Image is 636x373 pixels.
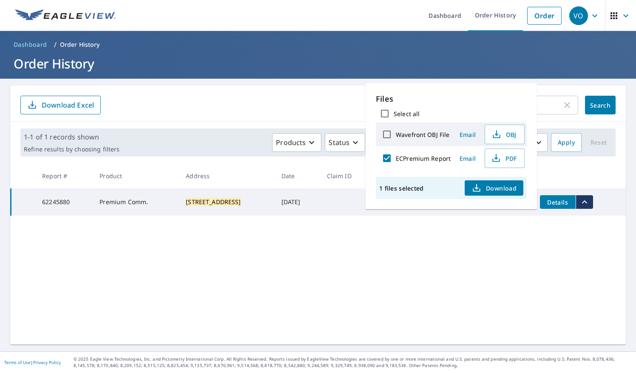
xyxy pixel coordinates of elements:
p: Order History [60,40,100,49]
span: Apply [558,137,575,148]
button: filesDropdownBtn-62245880 [576,195,593,209]
mark: [STREET_ADDRESS] [186,198,241,206]
button: Status [325,133,365,152]
a: Terms of Use [4,359,31,365]
td: Premium Comm. [93,188,179,216]
span: OBJ [490,129,517,140]
th: Report # [35,163,93,188]
span: Details [545,198,571,206]
span: Download [471,183,517,193]
button: Products [272,133,321,152]
label: Select all [394,110,420,118]
th: Date [275,163,320,188]
span: Email [457,154,478,162]
p: 1-1 of 1 records shown [24,132,119,142]
nav: breadcrumb [10,38,626,51]
button: Search [585,96,616,114]
th: Claim ID [320,163,373,188]
p: Files [376,93,527,105]
span: Email [457,131,478,139]
p: Download Excel [42,100,94,110]
p: © 2025 Eagle View Technologies, Inc. and Pictometry International Corp. All Rights Reserved. Repo... [74,356,632,369]
button: PDF [485,148,525,168]
th: Address [179,163,274,188]
button: Email [454,128,481,141]
span: Dashboard [14,40,47,49]
button: Email [454,152,481,165]
a: Order [527,7,562,25]
div: VO [569,6,588,25]
p: 1 files selected [379,184,423,192]
p: Products [276,137,306,148]
span: PDF [490,153,517,163]
p: Refine results by choosing filters [24,145,119,153]
button: Download [465,180,523,196]
td: [DATE] [275,188,320,216]
img: EV Logo [15,9,116,22]
label: ECPremium Report [396,154,451,162]
td: 62245880 [35,188,93,216]
button: OBJ [485,125,525,144]
li: / [54,40,57,50]
a: Dashboard [10,38,51,51]
h1: Order History [10,55,626,72]
button: Download Excel [20,96,101,114]
p: Status [329,137,349,148]
label: Wavefront OBJ File [396,131,449,139]
button: Apply [551,133,582,152]
p: | [4,360,61,365]
span: Search [592,101,609,109]
th: Product [93,163,179,188]
button: detailsBtn-62245880 [540,195,576,209]
a: Privacy Policy [33,359,61,365]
